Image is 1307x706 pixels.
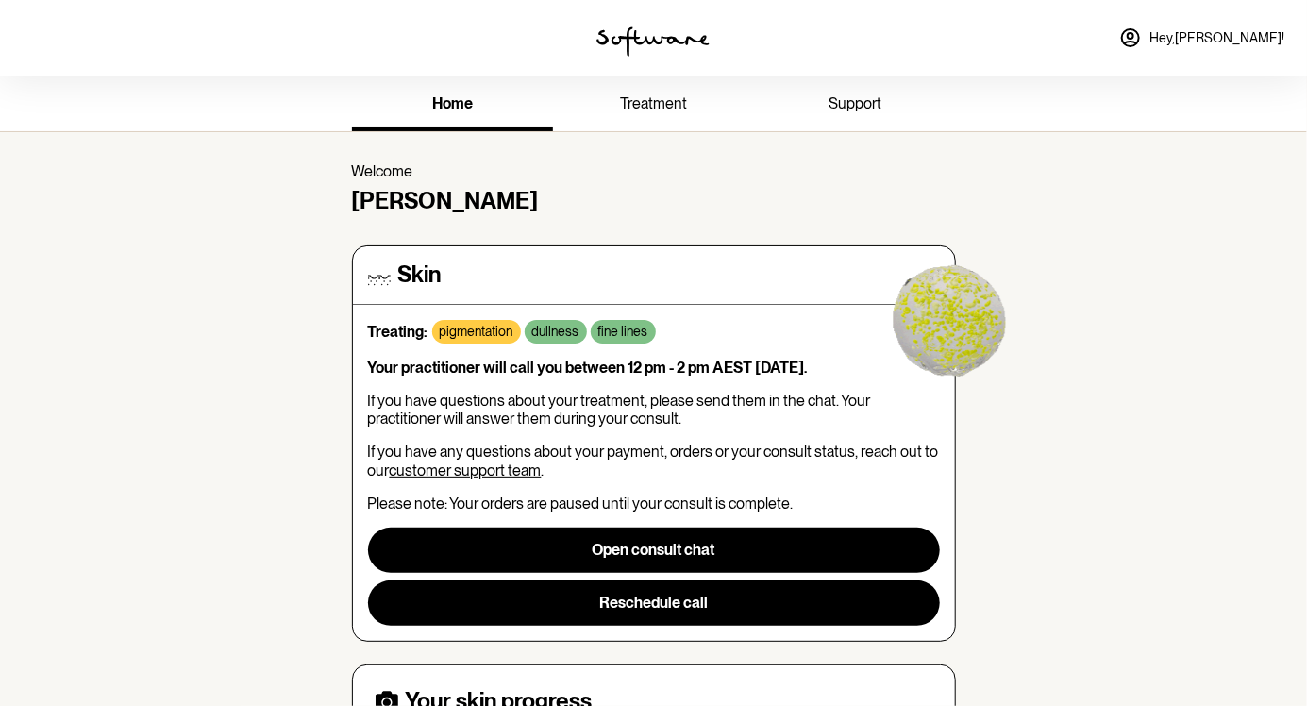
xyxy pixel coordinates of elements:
[368,528,940,573] button: Open consult chat
[368,392,940,428] p: If you have questions about your treatment, please send them in the chat. Your practitioner will ...
[596,26,710,57] img: software logo
[440,324,513,340] p: pigmentation
[1149,30,1284,46] span: Hey, [PERSON_NAME] !
[553,79,754,131] a: treatment
[352,162,956,180] p: Welcome
[368,359,940,377] p: Your practitioner will call you between 12 pm - 2 pm AEST [DATE].
[368,443,940,479] p: If you have any questions about your payment, orders or your consult status, reach out to our .
[432,94,473,112] span: home
[599,594,708,612] span: Reschedule call
[398,261,442,289] h4: Skin
[368,580,940,626] button: Reschedule call
[754,79,955,131] a: support
[829,94,881,112] span: support
[598,324,648,340] p: fine lines
[368,495,940,513] p: Please note: Your orders are paused until your consult is complete.
[352,188,956,215] h4: [PERSON_NAME]
[888,261,1009,381] img: yellow-blob.9da643008c2f38f7bdc4.gif
[532,324,579,340] p: dullness
[368,323,428,341] strong: Treating:
[620,94,687,112] span: treatment
[1108,15,1296,60] a: Hey,[PERSON_NAME]!
[352,79,553,131] a: home
[390,462,542,479] a: customer support team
